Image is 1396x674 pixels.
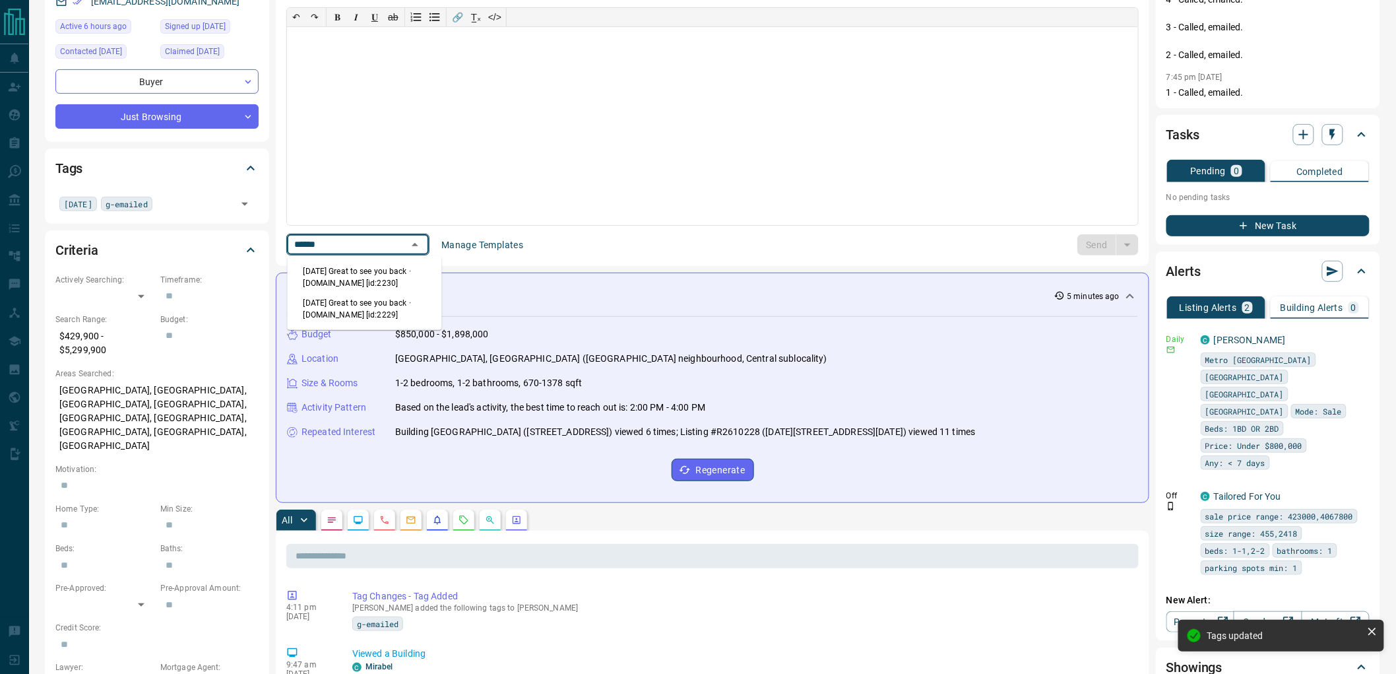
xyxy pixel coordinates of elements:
span: Price: Under $800,000 [1205,439,1302,452]
p: 1-2 bedrooms, 1-2 bathrooms, 670-1378 sqft [395,376,583,390]
svg: Emails [406,515,416,525]
p: Baths: [160,543,259,555]
a: [PERSON_NAME] [1214,335,1286,345]
p: New Alert: [1166,593,1370,607]
svg: Listing Alerts [432,515,443,525]
div: condos.ca [352,663,362,672]
button: Numbered list [407,8,426,26]
p: Size & Rooms [301,376,358,390]
button: Regenerate [672,459,754,481]
a: Property [1166,611,1234,632]
span: Signed up [DATE] [165,20,226,33]
svg: Lead Browsing Activity [353,515,364,525]
p: $429,900 - $5,299,900 [55,325,154,361]
div: Buyer [55,69,259,94]
p: Location [301,352,338,366]
svg: Calls [379,515,390,525]
p: 5 minutes ago [1067,290,1120,302]
div: Tags [55,152,259,184]
p: Completed [1296,167,1343,176]
h2: Alerts [1166,261,1201,282]
p: [PERSON_NAME] added the following tags to [PERSON_NAME] [352,603,1133,613]
span: Contacted [DATE] [60,45,122,58]
div: condos.ca [1201,492,1210,501]
span: g-emailed [357,617,398,630]
p: All [282,516,292,525]
svg: Email [1166,345,1176,354]
p: [GEOGRAPHIC_DATA], [GEOGRAPHIC_DATA], [GEOGRAPHIC_DATA], [GEOGRAPHIC_DATA], [GEOGRAPHIC_DATA], [G... [55,380,259,457]
p: Lawyer: [55,661,154,673]
span: beds: 1-1,2-2 [1205,544,1265,557]
p: [GEOGRAPHIC_DATA], [GEOGRAPHIC_DATA] ([GEOGRAPHIC_DATA] neighbourhood, Central sublocality) [395,352,827,366]
p: 1 - Called, emailed. [1166,86,1370,100]
span: Beds: 1BD OR 2BD [1205,422,1279,435]
p: Search Range: [55,314,154,325]
li: [DATE] Great to see you back · [DOMAIN_NAME] [id:2229] [288,293,442,325]
h2: Tasks [1166,124,1199,145]
p: Budget [301,327,332,341]
span: [GEOGRAPHIC_DATA] [1205,405,1284,418]
p: Credit Score: [55,622,259,634]
p: Home Type: [55,503,154,515]
p: [DATE] [286,612,333,621]
div: Criteria [55,234,259,266]
p: 9:47 am [286,660,333,669]
div: Tasks [1166,119,1370,151]
p: Actively Searching: [55,274,154,286]
span: Active 6 hours ago [60,20,127,33]
p: Beds: [55,543,154,555]
svg: Agent Actions [511,515,522,525]
p: Budget: [160,314,259,325]
span: Metro [GEOGRAPHIC_DATA] [1205,353,1312,366]
p: Min Size: [160,503,259,515]
div: Sat Aug 09 2025 [55,44,154,63]
button: </> [486,8,504,26]
button: 𝑰 [347,8,365,26]
div: condos.ca [1201,335,1210,345]
span: Claimed [DATE] [165,45,220,58]
button: ↶ [287,8,305,26]
p: Areas Searched: [55,368,259,380]
button: T̲ₓ [467,8,486,26]
span: parking spots min: 1 [1205,561,1298,574]
span: Mode: Sale [1296,405,1342,418]
p: 4:11 pm [286,603,333,612]
span: Any: < 7 days [1205,456,1265,469]
p: Repeated Interest [301,425,375,439]
span: [GEOGRAPHIC_DATA] [1205,370,1284,384]
p: Activity Pattern [301,401,366,415]
a: Mr.Loft [1302,611,1370,632]
span: g-emailed [106,197,148,211]
svg: Requests [459,515,469,525]
a: Mirabel [365,662,393,671]
div: Alerts [1166,255,1370,287]
span: size range: 455,2418 [1205,527,1298,540]
button: 𝐁 [329,8,347,26]
p: Viewed a Building [352,647,1133,661]
p: No pending tasks [1166,187,1370,207]
p: 0 [1351,303,1356,312]
div: split button [1077,234,1139,255]
button: Manage Templates [433,234,531,255]
p: Building Alerts [1281,303,1343,312]
li: [DATE] Great to see you back · [DOMAIN_NAME] [id:2230] [288,261,442,293]
button: Bullet list [426,8,444,26]
p: Motivation: [55,463,259,475]
p: Based on the lead's activity, the best time to reach out is: 2:00 PM - 4:00 PM [395,401,705,415]
svg: Push Notification Only [1166,502,1176,511]
a: Tailored For You [1214,491,1281,502]
svg: Opportunities [485,515,495,525]
button: Open [236,195,254,213]
h2: Criteria [55,240,98,261]
p: Listing Alerts [1180,303,1237,312]
p: Daily [1166,333,1193,345]
button: New Task [1166,215,1370,236]
p: Pending [1190,166,1226,176]
span: [DATE] [64,197,92,211]
h2: Tags [55,158,82,179]
a: Condos [1234,611,1302,632]
button: 𝐔 [365,8,384,26]
div: Activity Summary5 minutes ago [287,284,1138,308]
div: Sun Oct 12 2025 [55,19,154,38]
p: Timeframe: [160,274,259,286]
